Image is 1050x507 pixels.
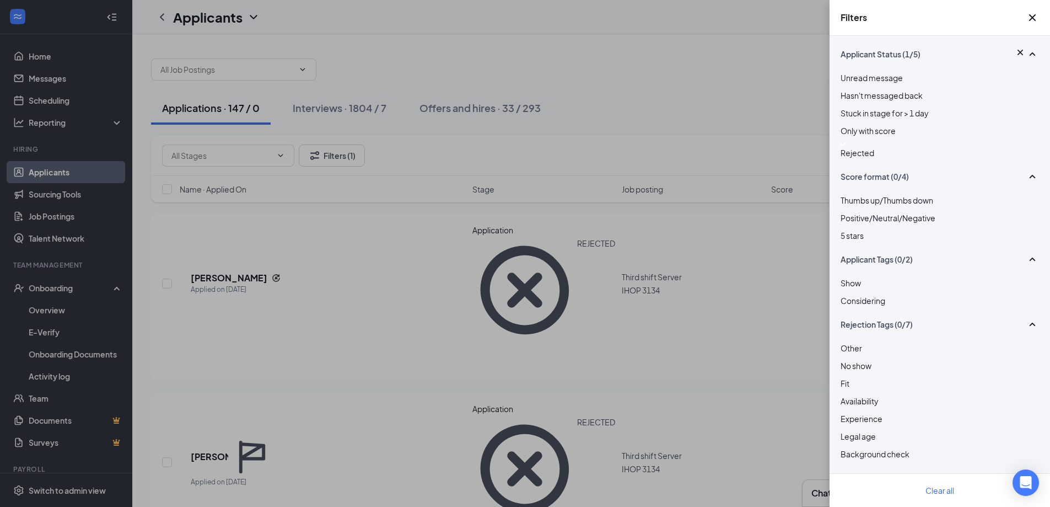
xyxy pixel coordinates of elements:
[841,361,871,371] span: No show
[841,343,862,353] span: Other
[841,108,929,118] span: Stuck in stage for > 1 day
[841,396,879,406] span: Availability
[841,296,885,306] span: Considering
[1026,170,1039,183] svg: SmallChevronUp
[1026,253,1039,266] svg: SmallChevronUp
[841,319,913,330] span: Rejection Tags (0/7)
[841,195,933,205] span: Thumbs up/Thumbs down
[841,414,882,424] span: Experience
[841,49,920,60] span: Applicant Status (1/5)
[841,90,923,100] span: Hasn't messaged back
[841,431,876,441] span: Legal age
[841,148,874,158] span: Rejected
[841,171,909,182] span: Score format (0/4)
[1013,469,1039,496] div: Open Intercom Messenger
[841,73,903,83] span: Unread message
[841,213,935,223] span: Positive/Neutral/Negative
[841,142,846,147] img: checkbox
[841,231,864,241] span: 5 stars
[1026,11,1039,24] svg: Cross
[841,126,896,136] span: Only with score
[841,378,849,388] span: Fit
[912,479,967,501] button: Clear all
[841,449,909,459] span: Background check
[1026,47,1039,61] svg: SmallChevronUp
[1015,47,1026,58] svg: Cross
[1026,318,1039,331] svg: SmallChevronUp
[841,12,867,24] h5: Filters
[841,254,913,265] span: Applicant Tags (0/2)
[841,278,861,288] span: Show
